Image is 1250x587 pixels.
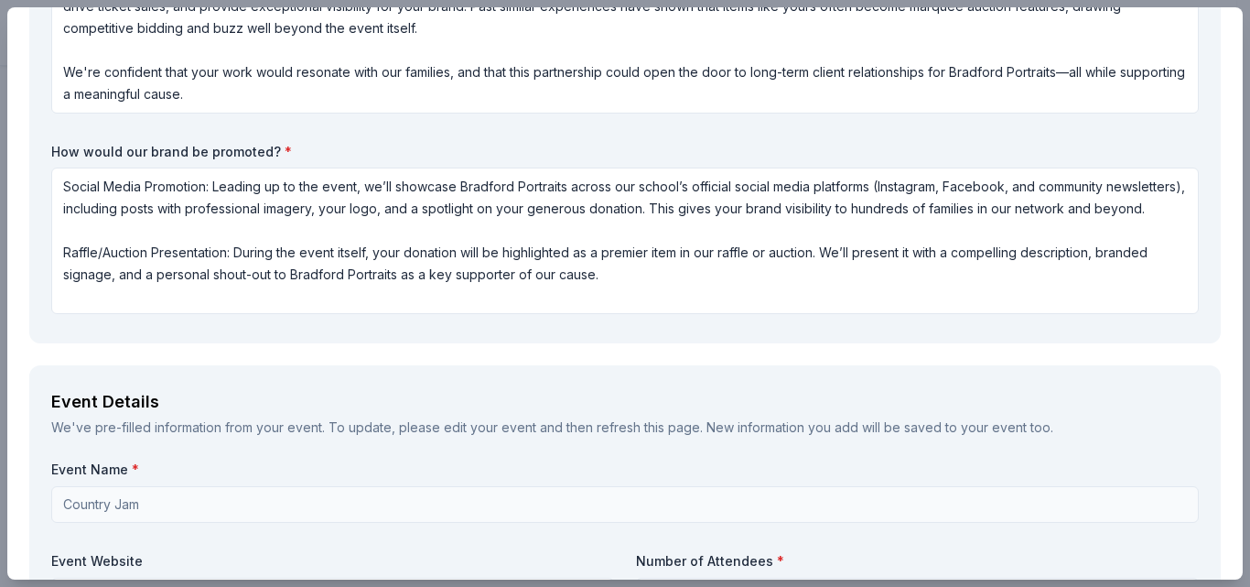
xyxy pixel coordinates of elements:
label: How would our brand be promoted? [51,143,1199,161]
label: Event Website [51,552,614,571]
label: Number of Attendees [636,552,1199,571]
div: We've pre-filled information from your event. To update, please edit your event and then refresh ... [51,417,1199,439]
label: Event Name [51,461,1199,479]
textarea: Social Media Promotion: Leading up to the event, we’ll showcase Bradford Portraits across our sch... [51,168,1199,314]
div: Event Details [51,387,1199,417]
